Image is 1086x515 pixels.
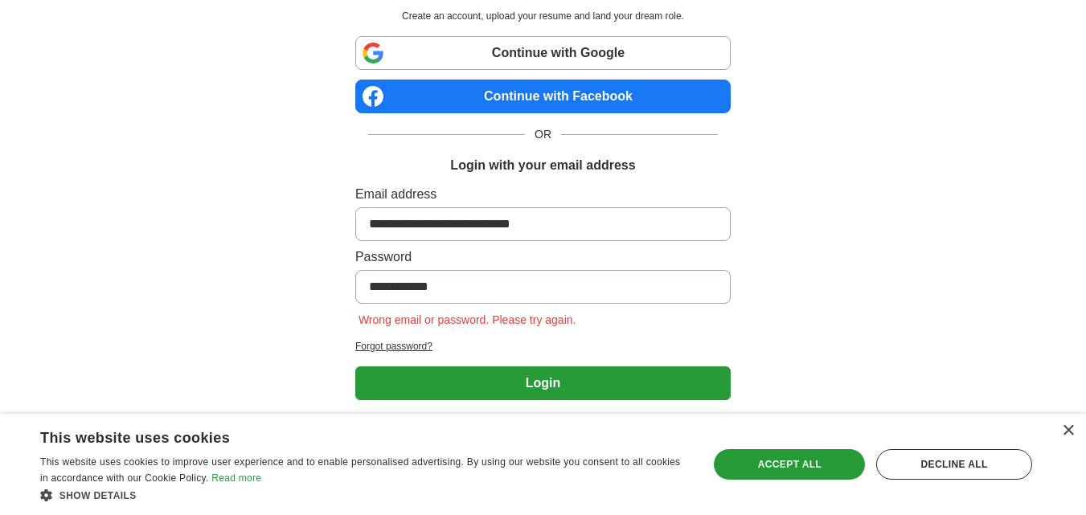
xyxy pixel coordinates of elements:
[40,487,689,503] div: Show details
[525,126,561,143] span: OR
[355,185,731,204] label: Email address
[355,247,731,267] label: Password
[40,423,649,448] div: This website uses cookies
[355,313,580,326] span: Wrong email or password. Please try again.
[355,36,731,70] a: Continue with Google
[59,490,137,501] span: Show details
[359,9,727,23] p: Create an account, upload your resume and land your dream role.
[211,472,261,484] a: Read more, opens a new window
[714,449,865,480] div: Accept all
[450,156,635,175] h1: Login with your email address
[355,80,731,113] a: Continue with Facebook
[1062,425,1074,437] div: Close
[876,449,1032,480] div: Decline all
[40,456,680,484] span: This website uses cookies to improve user experience and to enable personalised advertising. By u...
[355,339,731,354] a: Forgot password?
[355,366,731,400] button: Login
